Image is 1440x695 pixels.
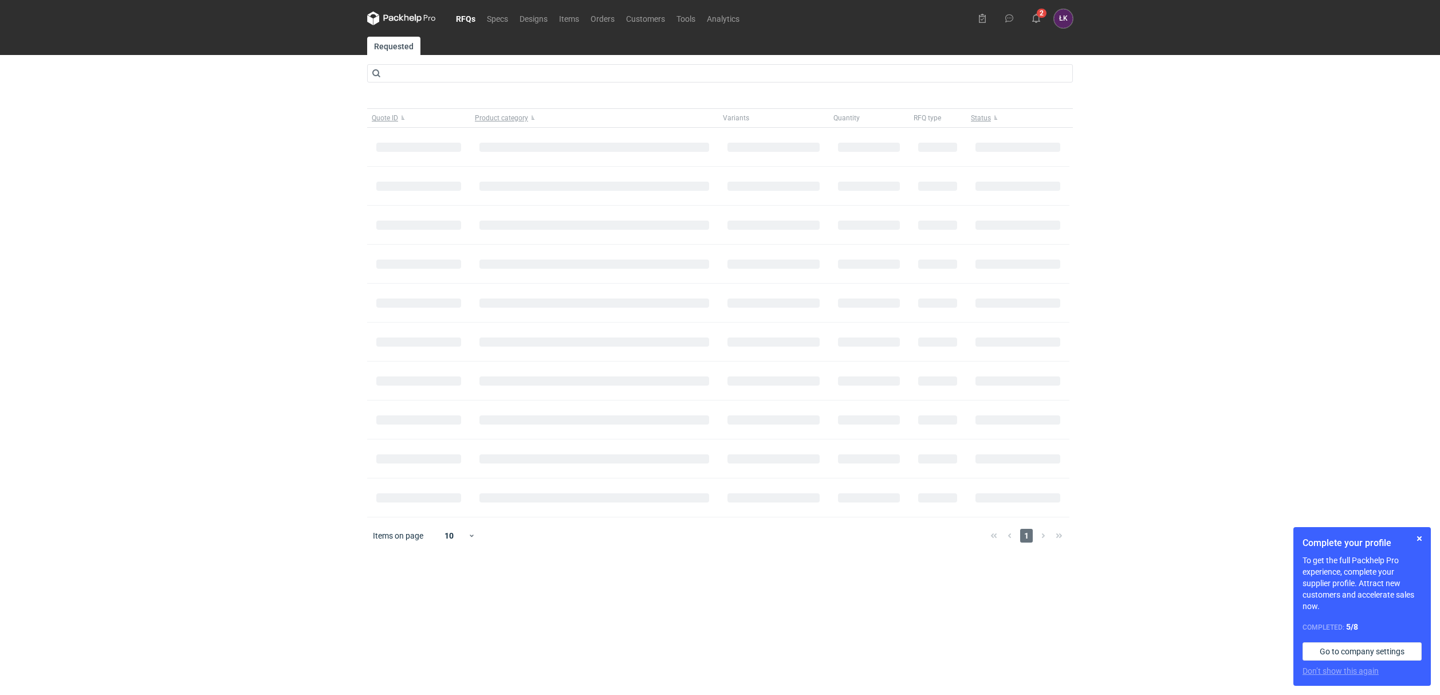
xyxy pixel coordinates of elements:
a: Tools [671,11,701,25]
h1: Complete your profile [1303,536,1422,550]
span: Variants [723,113,749,123]
span: Items on page [373,530,423,541]
button: Don’t show this again [1303,665,1379,677]
span: Product category [475,113,528,123]
span: Quote ID [372,113,398,123]
a: Customers [620,11,671,25]
a: Orders [585,11,620,25]
a: Analytics [701,11,745,25]
button: Product category [470,109,718,127]
span: RFQ type [914,113,941,123]
button: Skip for now [1413,532,1426,545]
button: Status [966,109,1069,127]
a: Specs [481,11,514,25]
div: Completed: [1303,621,1422,633]
a: Go to company settings [1303,642,1422,661]
a: Designs [514,11,553,25]
button: ŁK [1054,9,1073,28]
span: 1 [1020,529,1033,543]
svg: Packhelp Pro [367,11,436,25]
span: Status [971,113,991,123]
p: To get the full Packhelp Pro experience, complete your supplier profile. Attract new customers an... [1303,555,1422,612]
a: RFQs [450,11,481,25]
div: 10 [431,528,468,544]
a: Requested [367,37,420,55]
button: 2 [1027,9,1045,28]
span: Quantity [833,113,860,123]
button: Quote ID [367,109,470,127]
div: Łukasz Kowalski [1054,9,1073,28]
strong: 5 / 8 [1346,622,1358,631]
a: Items [553,11,585,25]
